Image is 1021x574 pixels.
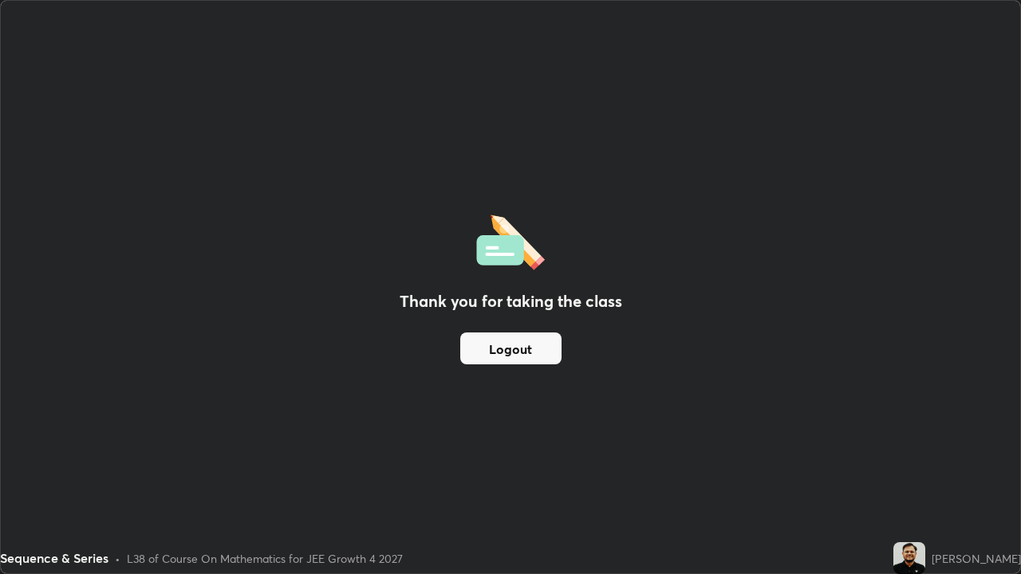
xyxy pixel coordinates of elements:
div: L38 of Course On Mathematics for JEE Growth 4 2027 [127,550,403,567]
img: 73d70f05cd564e35b158daee22f98a87.jpg [893,542,925,574]
div: [PERSON_NAME] [932,550,1021,567]
div: • [115,550,120,567]
h2: Thank you for taking the class [400,289,622,313]
img: offlineFeedback.1438e8b3.svg [476,210,545,270]
button: Logout [460,332,562,364]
